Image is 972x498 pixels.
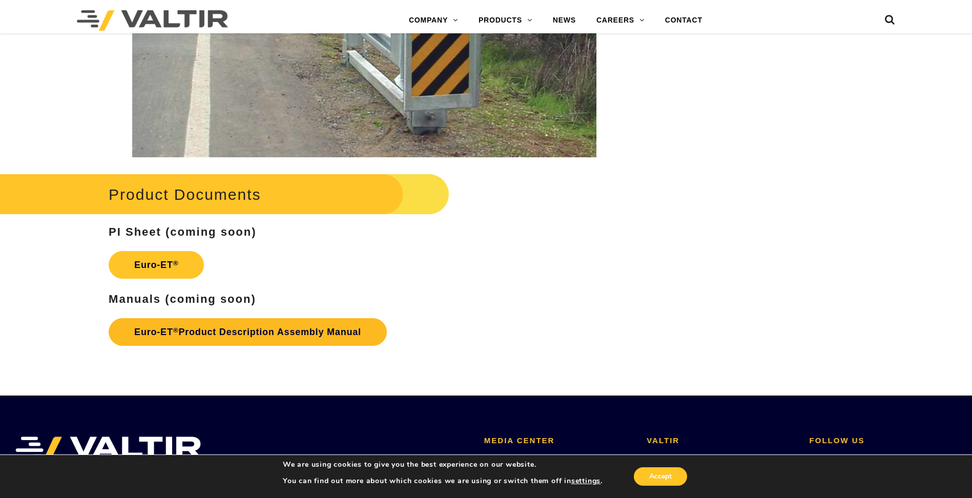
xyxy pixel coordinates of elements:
[647,437,794,445] h2: VALTIR
[468,10,543,31] a: PRODUCTS
[109,225,256,238] strong: PI Sheet (coming soon)
[109,318,387,346] a: Euro-ET®Product Description Assembly Manual
[283,460,603,469] p: We are using cookies to give you the best experience on our website.
[484,437,631,445] h2: MEDIA CENTER
[586,10,655,31] a: CAREERS
[810,437,957,445] h2: FOLLOW US
[15,437,201,462] img: VALTIR
[173,326,179,334] sup: ®
[399,10,468,31] a: COMPANY
[109,293,256,305] strong: Manuals (coming soon)
[655,10,713,31] a: CONTACT
[543,10,586,31] a: NEWS
[571,476,601,486] button: settings
[109,251,204,279] a: Euro-ET®
[634,467,687,486] button: Accept
[173,259,179,267] sup: ®
[283,476,603,486] p: You can find out more about which cookies we are using or switch them off in .
[77,10,228,31] img: Valtir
